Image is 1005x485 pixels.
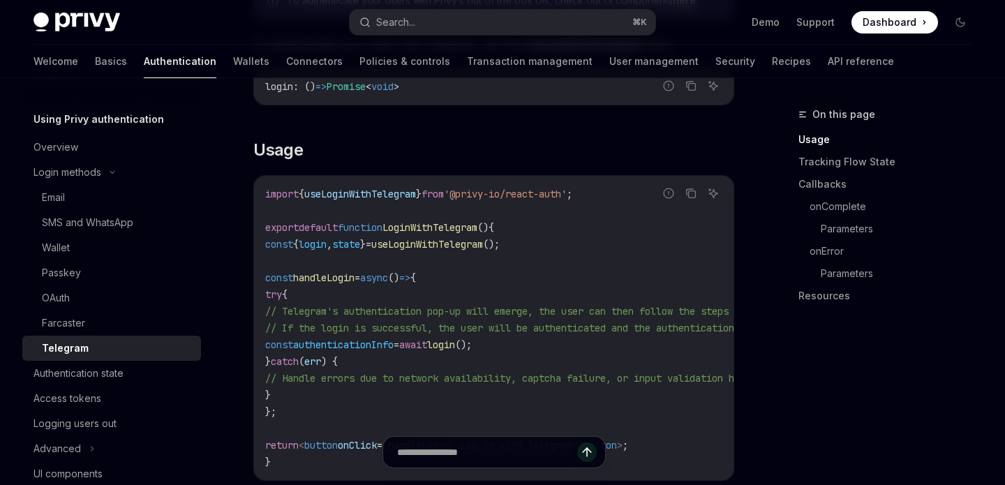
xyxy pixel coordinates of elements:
div: Advanced [33,440,81,457]
h5: Using Privy authentication [33,111,164,128]
span: { [282,288,288,301]
button: Toggle dark mode [949,11,971,33]
a: Policies & controls [359,45,450,78]
a: API reference [828,45,894,78]
span: void [371,80,394,93]
a: Authentication state [22,361,201,386]
span: , [327,238,332,251]
span: : () [293,80,315,93]
span: from [422,188,444,200]
span: { [299,188,304,200]
div: Login methods [33,164,101,181]
button: Ask AI [704,77,722,95]
a: Connectors [286,45,343,78]
a: Demo [752,15,780,29]
a: Basics [95,45,127,78]
a: Telegram [22,336,201,361]
span: login [299,238,327,251]
button: Ask AI [704,184,722,202]
a: Usage [798,128,983,151]
a: Transaction management [467,45,593,78]
span: login [265,80,293,93]
div: Telegram [42,340,89,357]
span: }; [265,405,276,418]
span: = [366,238,371,251]
button: Copy the contents from the code block [682,184,700,202]
span: (); [483,238,500,251]
span: async [360,271,388,284]
div: Search... [376,14,415,31]
span: > [394,80,399,93]
a: User management [609,45,699,78]
div: Email [42,189,65,206]
span: => [315,80,327,93]
span: => [399,271,410,284]
span: default [299,221,338,234]
span: } [416,188,422,200]
div: Farcaster [42,315,85,331]
span: const [265,238,293,251]
span: () [388,271,399,284]
span: // Telegram's authentication pop-up will emerge, the user can then follow the steps to link its a... [265,305,846,318]
div: Passkey [42,264,81,281]
span: await [399,338,427,351]
div: Overview [33,139,78,156]
a: OAuth [22,285,201,311]
span: // If the login is successful, the user will be authenticated and the authentication information ... [265,322,963,334]
span: < [366,80,371,93]
span: function [338,221,382,234]
a: Callbacks [798,173,983,195]
div: SMS and WhatsApp [42,214,133,231]
span: = [394,338,399,351]
span: const [265,338,293,351]
a: Recipes [772,45,811,78]
button: Report incorrect code [660,77,678,95]
a: onError [810,240,983,262]
a: Welcome [33,45,78,78]
a: Logging users out [22,411,201,436]
span: const [265,271,293,284]
a: Resources [798,285,983,307]
span: Usage [253,139,303,161]
span: handleLogin [293,271,355,284]
div: Logging users out [33,415,117,432]
a: SMS and WhatsApp [22,210,201,235]
button: Search...⌘K [350,10,655,35]
span: useLoginWithTelegram [304,188,416,200]
a: Wallet [22,235,201,260]
a: Access tokens [22,386,201,411]
span: LoginWithTelegram [382,221,477,234]
span: ⌘ K [632,17,647,28]
span: err [304,355,321,368]
a: Overview [22,135,201,160]
a: Support [796,15,835,29]
div: UI components [33,465,103,482]
a: Tracking Flow State [798,151,983,173]
div: Authentication state [33,365,124,382]
span: import [265,188,299,200]
span: ; [567,188,572,200]
span: } [360,238,366,251]
img: dark logo [33,13,120,32]
span: try [265,288,282,301]
a: Email [22,185,201,210]
a: Farcaster [22,311,201,336]
button: Send message [577,442,597,462]
span: Promise [327,80,366,93]
span: { [410,271,416,284]
span: On this page [812,106,875,123]
span: ( [299,355,304,368]
span: Dashboard [863,15,916,29]
button: Report incorrect code [660,184,678,202]
span: } [265,389,271,401]
span: state [332,238,360,251]
span: (); [455,338,472,351]
a: Security [715,45,755,78]
div: OAuth [42,290,70,306]
span: useLoginWithTelegram [371,238,483,251]
a: Authentication [144,45,216,78]
span: export [265,221,299,234]
span: // Handle errors due to network availability, captcha failure, or input validation here [265,372,751,385]
span: '@privy-io/react-auth' [444,188,567,200]
span: = [355,271,360,284]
